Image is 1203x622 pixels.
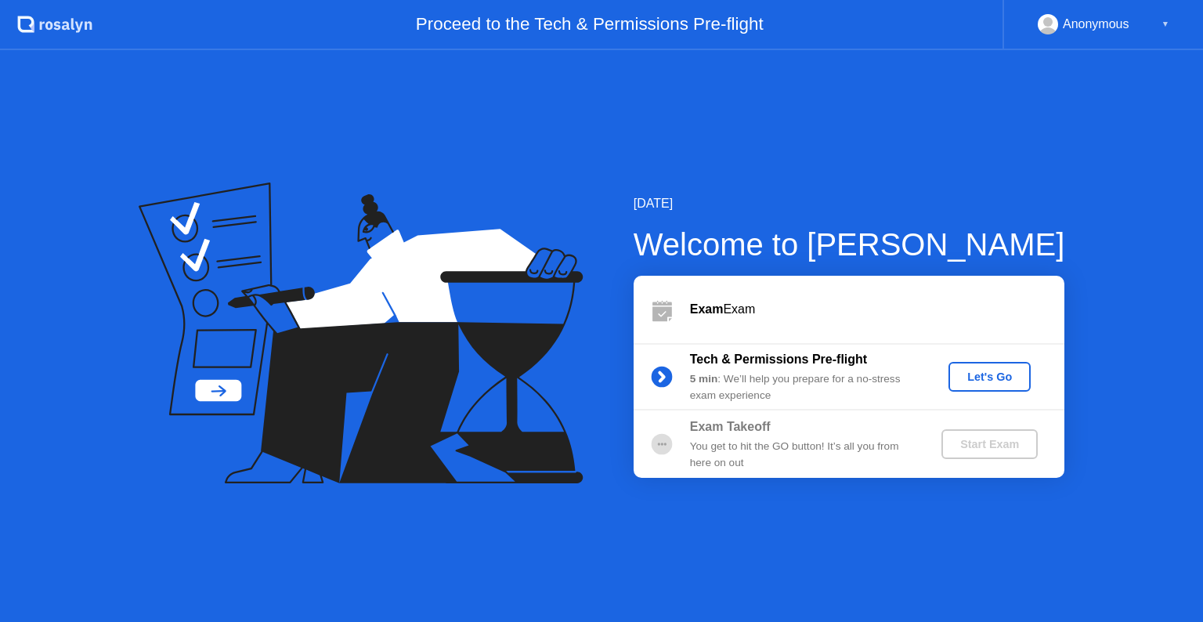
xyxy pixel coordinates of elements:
[1161,14,1169,34] div: ▼
[690,373,718,385] b: 5 min
[690,353,867,366] b: Tech & Permissions Pre-flight
[634,221,1065,268] div: Welcome to [PERSON_NAME]
[1063,14,1129,34] div: Anonymous
[690,302,724,316] b: Exam
[955,371,1024,383] div: Let's Go
[690,371,916,403] div: : We’ll help you prepare for a no-stress exam experience
[690,300,1064,319] div: Exam
[941,429,1038,459] button: Start Exam
[948,438,1031,450] div: Start Exam
[690,439,916,471] div: You get to hit the GO button! It’s all you from here on out
[690,420,771,433] b: Exam Takeoff
[948,362,1031,392] button: Let's Go
[634,194,1065,213] div: [DATE]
